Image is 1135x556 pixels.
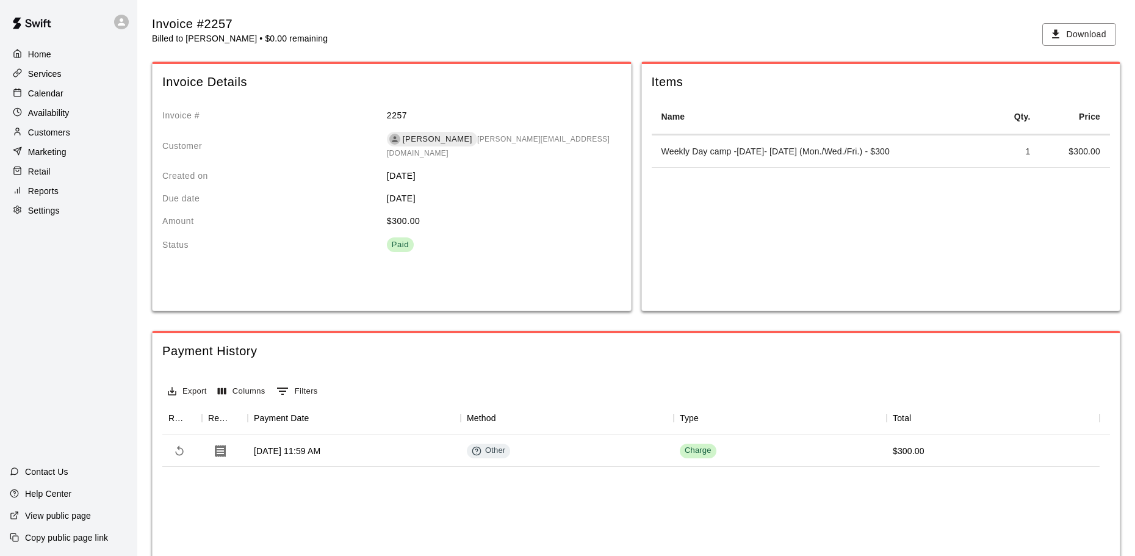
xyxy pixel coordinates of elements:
button: Sort [911,410,928,427]
span: [PERSON_NAME] [398,133,477,145]
p: Customer [162,140,387,153]
p: [DATE] [387,170,611,182]
p: Calendar [28,87,63,99]
div: $300.00 [893,445,924,457]
button: Sort [699,410,716,427]
button: Select columns [215,382,268,401]
strong: Name [661,112,685,121]
span: [PERSON_NAME][EMAIL_ADDRESS][DOMAIN_NAME] [387,135,610,157]
span: Payment History [162,343,1110,359]
button: Sort [496,410,513,427]
a: Customers [10,123,128,142]
a: Marketing [10,143,128,161]
p: Invoice # [162,109,387,122]
div: Refund [168,401,185,435]
div: Payment Date [254,401,309,435]
div: Type [680,401,699,435]
div: Paid [392,239,409,251]
button: Sort [185,410,202,427]
p: Home [28,48,51,60]
p: [DATE] [387,192,611,205]
button: Download [1042,23,1116,46]
span: Invoice Details [162,74,611,90]
div: Aug 11, 2025, 11:59 AM [254,445,320,457]
div: [PERSON_NAME] [387,132,477,146]
a: Reports [10,182,128,200]
p: Amount [162,215,387,228]
p: Billed to [PERSON_NAME] • $0.00 remaining [152,32,328,45]
p: Help Center [25,488,71,500]
a: Calendar [10,84,128,103]
p: 2257 [387,109,611,122]
p: $ 300.00 [387,215,611,228]
div: Total [887,401,1100,435]
p: Due date [162,192,387,205]
p: Created on [162,170,387,182]
a: Settings [10,201,128,220]
p: Copy public page link [25,532,108,544]
div: Total [893,401,911,435]
p: View public page [25,510,91,522]
p: Status [162,239,387,251]
a: Home [10,45,128,63]
span: Items [652,74,1110,90]
div: Other [472,445,505,457]
td: $ 300.00 [1040,135,1110,168]
p: Retail [28,165,51,178]
p: Settings [28,204,60,217]
button: Sort [309,410,326,427]
td: 1 [991,135,1040,168]
div: Method [467,401,496,435]
button: Export [165,382,210,401]
a: Services [10,65,128,83]
p: Customers [28,126,70,139]
p: Availability [28,107,70,119]
table: spanning table [652,99,1110,168]
span: Refund payment [168,440,190,462]
strong: Qty. [1014,112,1031,121]
div: Method [461,401,674,435]
p: Contact Us [25,466,68,478]
div: Invoice #2257 [152,16,328,32]
p: Services [28,68,62,80]
strong: Price [1079,112,1100,121]
p: Reports [28,185,59,197]
button: Sort [231,410,248,427]
div: Receipt [208,401,231,435]
a: Retail [10,162,128,181]
div: Receipt [202,401,248,435]
p: Marketing [28,146,67,158]
div: Type [674,401,887,435]
div: Payment Date [248,401,461,435]
button: Show filters [273,381,321,401]
button: Download Receipt [208,439,232,463]
div: Parker Schaunaman [389,134,400,145]
div: Charge [685,445,712,457]
div: Refund [162,401,202,435]
td: Weekly Day camp -[DATE]- [DATE] (Mon./Wed./Fri.) - $300 [652,135,991,168]
a: Availability [10,104,128,122]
